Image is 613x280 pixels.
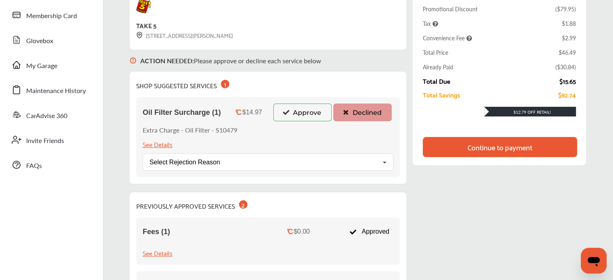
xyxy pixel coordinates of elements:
div: $14.97 [242,109,262,116]
span: FAQs [26,161,42,171]
a: My Garage [7,54,95,75]
div: Continue to payment [468,143,532,151]
div: See Details [143,247,172,258]
div: $2.99 [562,34,576,42]
div: Total Savings [423,91,460,98]
iframe: Button to launch messaging window [581,248,607,274]
span: Oil Filter Surcharge (1) [143,108,221,117]
div: $1.88 [562,19,576,27]
span: Convenience Fee [423,34,472,42]
div: $15.65 [559,77,576,85]
a: Invite Friends [7,129,95,150]
div: Total Due [423,77,450,85]
a: Glovebox [7,29,95,50]
a: CarAdvise 360 [7,104,95,125]
span: Membership Card [26,11,77,21]
div: Approved [345,224,393,239]
a: Maintenance History [7,79,95,100]
div: Total Price [423,48,448,56]
span: Glovebox [26,36,53,46]
img: svg+xml;base64,PHN2ZyB3aWR0aD0iMTYiIGhlaWdodD0iMTciIHZpZXdCb3g9IjAgMCAxNiAxNyIgZmlsbD0ibm9uZSIgeG... [130,50,136,72]
div: 2 [239,200,247,209]
div: SHOP SUGGESTED SERVICES [136,78,229,91]
a: Membership Card [7,4,95,25]
div: Already Paid [423,63,453,71]
div: Promotional Discount [423,5,478,13]
span: Tax [423,19,438,27]
span: Maintenance History [26,86,86,96]
div: TAKE 5 [136,20,156,31]
span: My Garage [26,61,57,71]
div: $46.49 [559,48,576,56]
span: CarAdvise 360 [26,111,67,121]
button: Approve [273,104,332,121]
div: 1 [221,80,229,88]
p: Extra Charge - Oil Filter - S10479 [143,125,237,135]
div: $12.79 Off Retail! [484,109,576,115]
b: ACTION NEEDED : [140,56,194,65]
div: [STREET_ADDRESS][PERSON_NAME] [136,31,233,40]
div: Select Rejection Reason [150,159,220,166]
span: Fees (1) [143,228,170,236]
button: Declined [333,104,392,121]
p: Please approve or decline each service below [140,56,321,65]
a: FAQs [7,154,95,175]
div: ( $79.95 ) [555,5,576,13]
div: See Details [143,139,172,149]
div: PREVIOUSLY APPROVED SERVICES [136,199,247,211]
div: ( $30.84 ) [555,63,576,71]
span: Invite Friends [26,136,64,146]
div: $0.00 [294,228,310,235]
div: $92.74 [558,91,576,98]
img: svg+xml;base64,PHN2ZyB3aWR0aD0iMTYiIGhlaWdodD0iMTciIHZpZXdCb3g9IjAgMCAxNiAxNyIgZmlsbD0ibm9uZSIgeG... [136,32,143,39]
